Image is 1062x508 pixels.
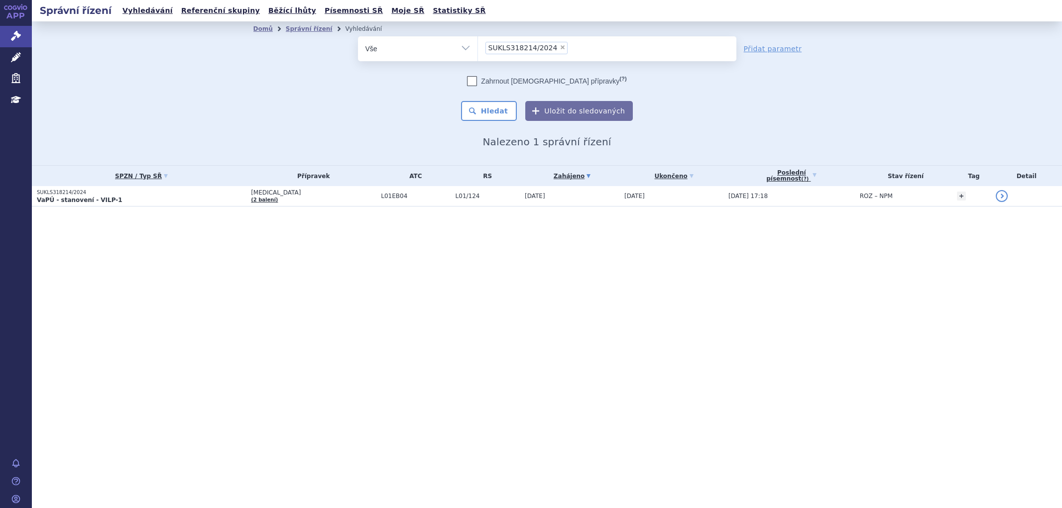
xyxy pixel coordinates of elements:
th: Detail [991,166,1062,186]
span: × [560,44,566,50]
th: Přípravek [246,166,376,186]
h2: Správní řízení [32,3,119,17]
span: SUKLS318214/2024 [488,44,558,51]
a: Ukončeno [624,169,723,183]
span: [DATE] 17:18 [728,193,768,200]
span: L01EB04 [381,193,450,200]
abbr: (?) [619,76,626,82]
span: [DATE] [525,193,545,200]
a: Běžící lhůty [265,4,319,17]
label: Zahrnout [DEMOGRAPHIC_DATA] přípravky [467,76,626,86]
button: Uložit do sledovaných [525,101,633,121]
a: Domů [253,25,273,32]
a: Zahájeno [525,169,619,183]
a: detail [996,190,1008,202]
input: SUKLS318214/2024 [571,41,576,54]
a: (2 balení) [251,197,278,203]
span: ROZ – NPM [860,193,893,200]
a: Referenční skupiny [178,4,263,17]
a: Poslednípísemnost(?) [728,166,855,186]
a: Vyhledávání [119,4,176,17]
th: ATC [376,166,450,186]
a: Statistiky SŘ [430,4,488,17]
a: Přidat parametr [744,44,802,54]
li: Vyhledávání [345,21,395,36]
p: SUKLS318214/2024 [37,189,246,196]
a: Správní řízení [286,25,333,32]
a: SPZN / Typ SŘ [37,169,246,183]
a: Moje SŘ [388,4,427,17]
button: Hledat [461,101,517,121]
span: Nalezeno 1 správní řízení [482,136,611,148]
abbr: (?) [801,176,809,182]
span: [MEDICAL_DATA] [251,189,376,196]
span: L01/124 [456,193,520,200]
th: Tag [952,166,991,186]
th: Stav řízení [855,166,952,186]
strong: VaPÚ - stanovení - VILP-1 [37,197,122,203]
a: + [957,192,966,201]
th: RS [451,166,520,186]
a: Písemnosti SŘ [322,4,386,17]
span: [DATE] [624,193,645,200]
